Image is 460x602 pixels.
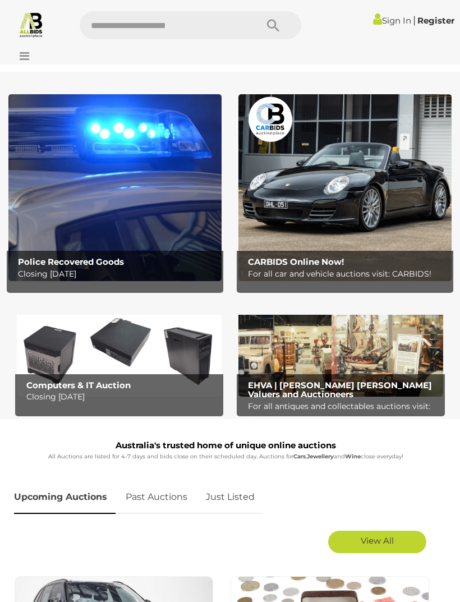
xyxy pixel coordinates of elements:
p: For all car and vehicle auctions visit: CARBIDS! [248,267,447,281]
p: Closing [DATE] [26,390,218,404]
span: View All [361,535,394,546]
button: Search [245,11,301,39]
a: Register [417,15,454,26]
b: CARBIDS Online Now! [248,256,344,267]
p: For all antiques and collectables auctions visit: EHVA [248,399,439,428]
a: Computers & IT Auction Computers & IT Auction Closing [DATE] [17,304,222,397]
a: Upcoming Auctions [14,481,116,514]
span: | [413,14,416,26]
a: Just Listed [197,481,263,514]
a: Past Auctions [117,481,196,514]
a: View All [328,531,426,553]
a: Sign In [373,15,411,26]
b: Police Recovered Goods [18,256,124,267]
p: All Auctions are listed for 4-7 days and bids close on their scheduled day. Auctions for , and cl... [14,452,438,462]
img: EHVA | Evans Hastings Valuers and Auctioneers [238,304,443,397]
a: EHVA | Evans Hastings Valuers and Auctioneers EHVA | [PERSON_NAME] [PERSON_NAME] Valuers and Auct... [238,304,443,397]
strong: Cars [293,453,306,460]
img: Police Recovered Goods [8,94,222,281]
strong: Wine [345,453,361,460]
b: Computers & IT Auction [26,380,131,390]
img: CARBIDS Online Now! [238,94,452,281]
h1: Australia's trusted home of unique online auctions [14,441,438,451]
p: Closing [DATE] [18,267,217,281]
a: CARBIDS Online Now! CARBIDS Online Now! For all car and vehicle auctions visit: CARBIDS! [238,94,452,281]
strong: Jewellery [307,453,334,460]
b: EHVA | [PERSON_NAME] [PERSON_NAME] Valuers and Auctioneers [248,380,432,400]
img: Allbids.com.au [18,11,44,38]
a: Police Recovered Goods Police Recovered Goods Closing [DATE] [8,94,222,281]
img: Computers & IT Auction [17,304,222,397]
